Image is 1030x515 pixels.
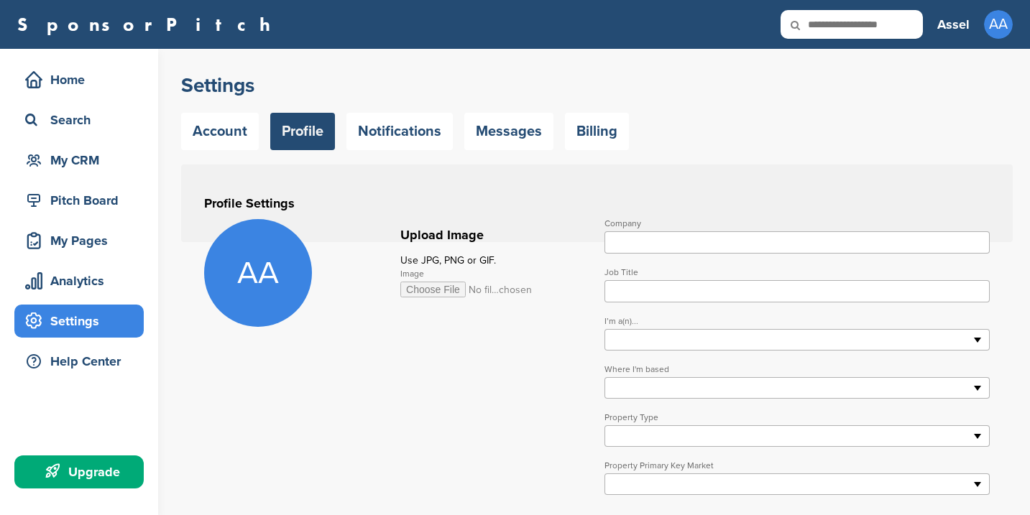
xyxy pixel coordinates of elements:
label: Property Type [604,413,990,422]
label: Property Primary Key Market [604,461,990,470]
h3: Profile Settings [204,193,990,213]
a: Account [181,113,259,150]
div: Pitch Board [22,187,144,213]
label: Job Title [604,268,990,277]
div: Analytics [22,268,144,294]
div: Settings [22,308,144,334]
a: Assel [937,9,970,40]
span: AA [984,10,1013,39]
h2: Upload Image [400,226,589,245]
a: Help Center [14,345,144,378]
div: Upgrade [22,459,144,485]
label: Company [604,219,990,228]
h3: Assel [937,14,970,34]
p: Use JPG, PNG or GIF. [400,251,589,269]
div: My Pages [22,228,144,254]
a: Home [14,63,144,96]
a: SponsorPitch [17,15,280,34]
div: Help Center [22,348,144,374]
a: Pitch Board [14,184,144,217]
a: Settings [14,305,144,338]
a: Messages [464,113,553,150]
div: Home [22,67,144,93]
div: Search [22,107,144,133]
a: Search [14,103,144,136]
div: My CRM [22,147,144,173]
h2: Settings [181,73,1013,98]
a: Notifications [346,113,453,150]
a: Upgrade [14,455,144,488]
a: Analytics [14,264,144,297]
a: Billing [565,113,629,150]
a: My CRM [14,144,144,177]
label: I’m a(n)... [604,317,990,325]
label: Image [400,269,589,278]
a: My Pages [14,224,144,257]
span: AA [204,219,312,327]
label: Where I'm based [604,365,990,374]
a: Profile [270,113,335,150]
